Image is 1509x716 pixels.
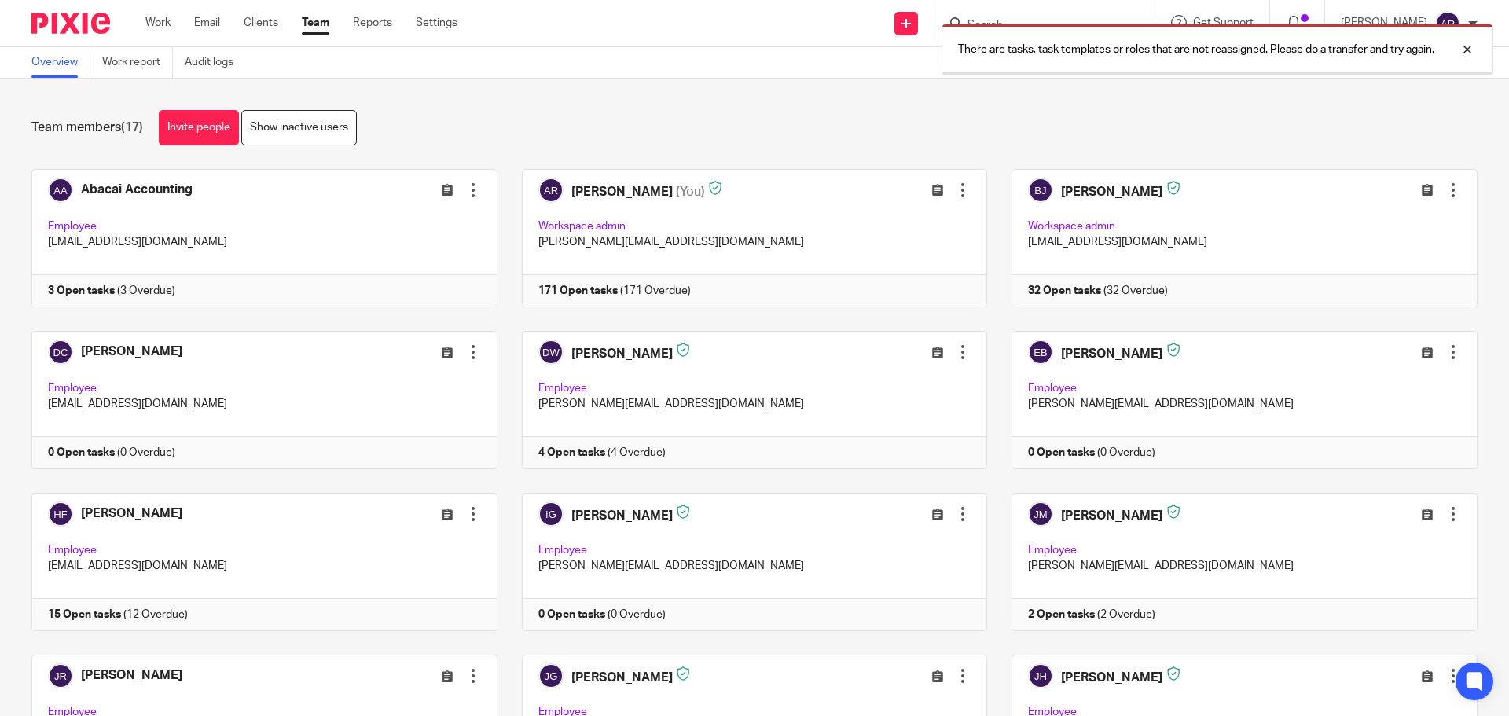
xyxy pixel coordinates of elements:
a: Work [145,15,171,31]
a: Audit logs [185,47,245,78]
img: Pixie [31,13,110,34]
a: Email [194,15,220,31]
a: Overview [31,47,90,78]
img: svg%3E [1435,11,1460,36]
p: There are tasks, task templates or roles that are not reassigned. Please do a transfer and try ag... [958,42,1434,57]
a: Show inactive users [241,110,357,145]
a: Invite people [159,110,239,145]
span: (17) [121,121,143,134]
a: Reports [353,15,392,31]
a: Settings [416,15,457,31]
h1: Team members [31,119,143,136]
a: Clients [244,15,278,31]
a: Team [302,15,329,31]
a: Work report [102,47,173,78]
